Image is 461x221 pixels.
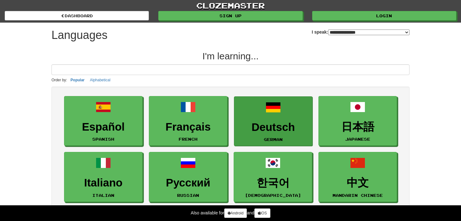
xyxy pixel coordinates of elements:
[92,193,114,197] small: Italian
[158,11,302,20] a: Sign up
[149,96,227,146] a: FrançaisFrench
[52,51,409,61] h2: I'm learning...
[237,177,309,189] h3: 한국어
[333,193,383,197] small: Mandarin Chinese
[52,29,107,41] h1: Languages
[92,137,114,141] small: Spanish
[152,177,224,189] h3: Русский
[69,77,87,84] button: Popular
[224,208,247,218] a: Android
[312,11,456,20] a: Login
[345,137,370,141] small: Japanese
[237,121,309,133] h3: Deutsch
[52,78,67,82] small: Order by:
[64,152,143,202] a: ItalianoItalian
[149,152,227,202] a: РусскийRussian
[179,137,198,141] small: French
[264,137,283,142] small: German
[234,152,312,202] a: 한국어[DEMOGRAPHIC_DATA]
[318,152,397,202] a: 中文Mandarin Chinese
[88,77,112,84] button: Alphabetical
[254,208,270,218] a: iOS
[234,96,312,146] a: DeutschGerman
[322,121,393,133] h3: 日本語
[318,96,397,146] a: 日本語Japanese
[68,121,139,133] h3: Español
[322,177,393,189] h3: 中文
[68,177,139,189] h3: Italiano
[5,11,149,20] a: dashboard
[177,193,199,197] small: Russian
[64,96,143,146] a: EspañolSpanish
[152,121,224,133] h3: Français
[245,193,301,197] small: [DEMOGRAPHIC_DATA]
[312,29,409,35] label: I speak:
[328,30,409,35] select: I speak:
